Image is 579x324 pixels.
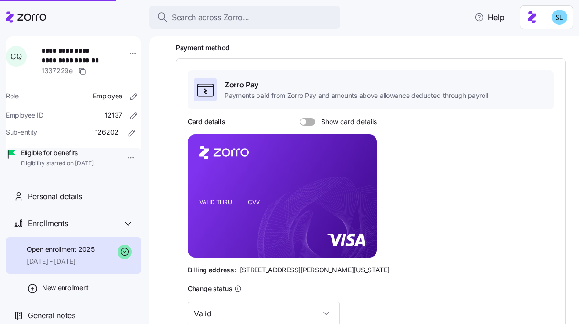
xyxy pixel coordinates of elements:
[188,117,225,127] h3: Card details
[21,148,94,158] span: Eligible for benefits
[149,6,340,29] button: Search across Zorro...
[188,265,236,275] span: Billing address:
[474,11,504,23] span: Help
[176,43,566,53] h2: Payment method
[6,128,37,137] span: Sub-entity
[105,110,122,120] span: 12137
[552,10,567,25] img: 7c620d928e46699fcfb78cede4daf1d1
[315,118,377,126] span: Show card details
[95,128,118,137] span: 126202
[225,91,488,100] span: Payments paid from Zorro Pay and amounts above allowance deducted through payroll
[93,91,122,101] span: Employee
[27,257,94,266] span: [DATE] - [DATE]
[172,11,249,23] span: Search across Zorro...
[199,198,232,205] tspan: VALID THRU
[6,91,19,101] span: Role
[42,66,73,76] span: 1337229e
[21,160,94,168] span: Eligibility started on [DATE]
[225,79,488,91] span: Zorro Pay
[27,245,94,254] span: Open enrollment 2025
[240,265,390,275] span: [STREET_ADDRESS][PERSON_NAME][US_STATE]
[28,310,75,322] span: General notes
[6,110,43,120] span: Employee ID
[11,53,21,60] span: C Q
[188,284,232,293] h3: Change status
[248,198,260,205] tspan: CVV
[467,8,512,27] button: Help
[28,191,82,203] span: Personal details
[42,283,89,292] span: New enrollment
[28,217,68,229] span: Enrollments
